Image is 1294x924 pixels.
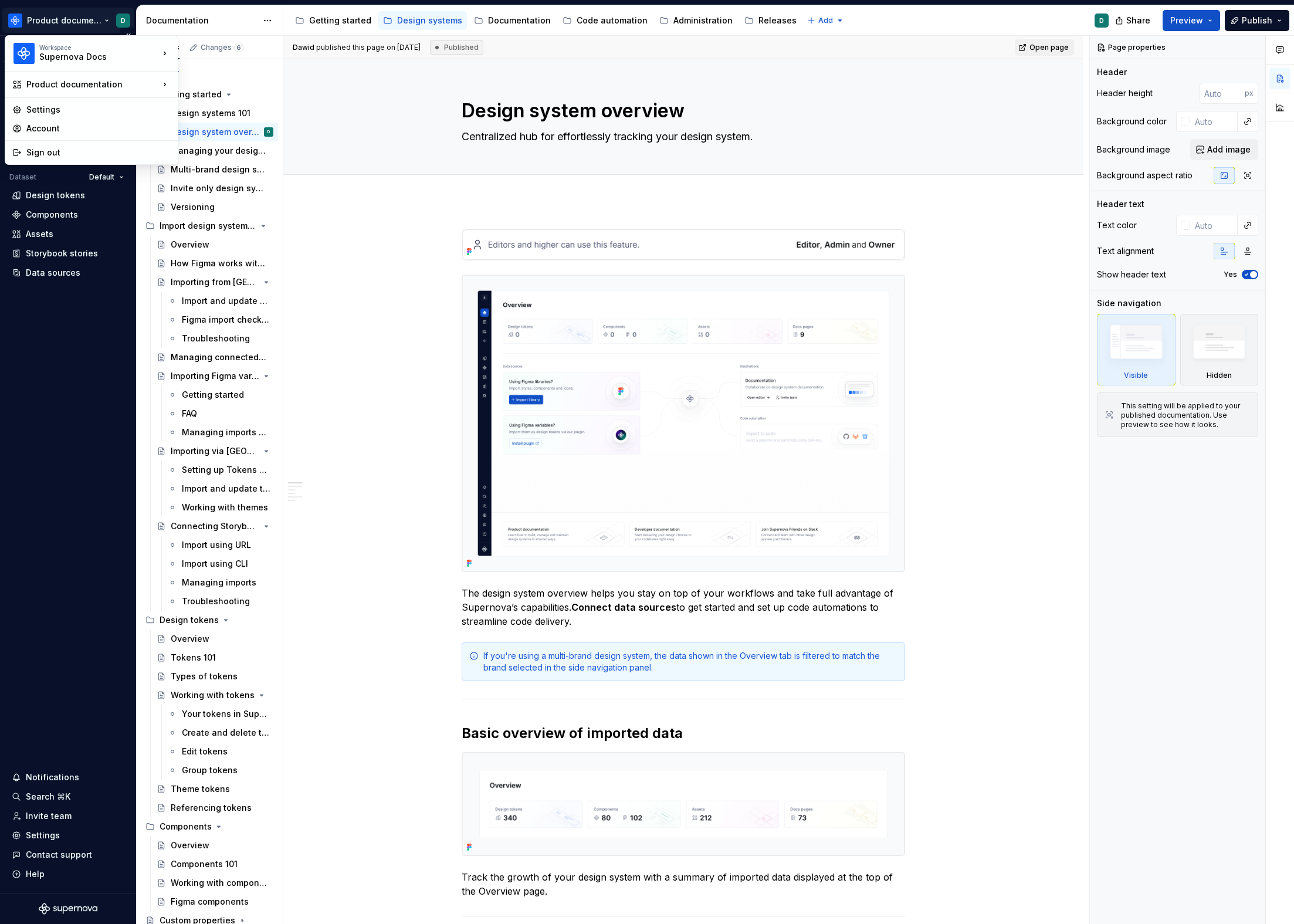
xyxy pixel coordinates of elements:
div: Supernova Docs [39,51,139,63]
div: Account [26,123,171,134]
div: Workspace [39,44,159,51]
div: Product documentation [26,79,159,90]
div: Settings [26,104,171,116]
img: 87691e09-aac2-46b6-b153-b9fe4eb63333.png [13,43,35,64]
div: Sign out [26,147,171,158]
